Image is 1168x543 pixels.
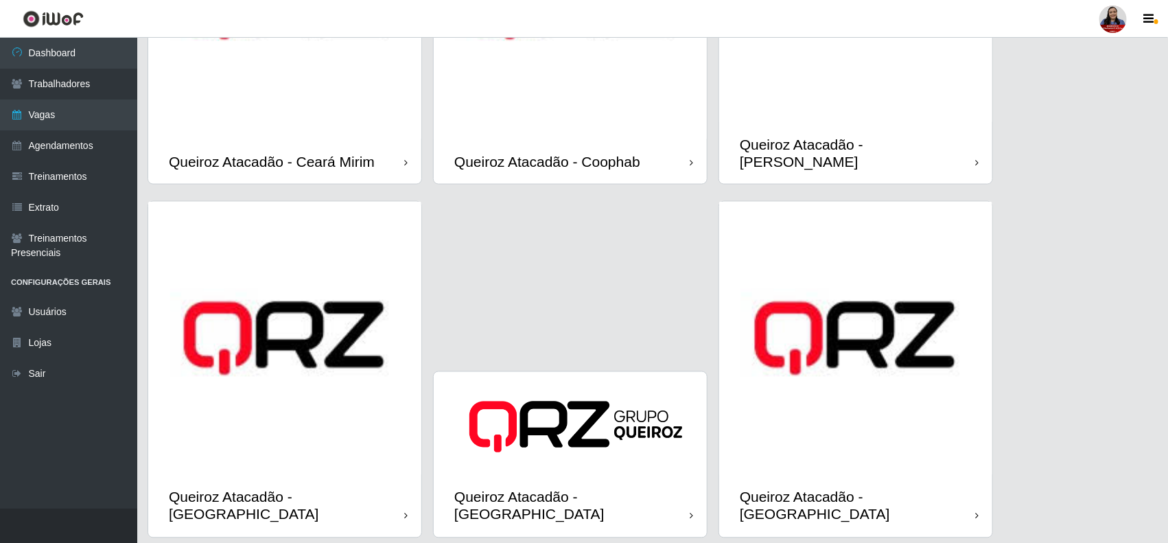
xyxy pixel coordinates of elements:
div: Queiroz Atacadão - [PERSON_NAME] [740,136,975,170]
div: Queiroz Atacadão - [GEOGRAPHIC_DATA] [454,489,690,523]
a: Queiroz Atacadão - [GEOGRAPHIC_DATA] [434,372,707,538]
div: Queiroz Atacadão - [GEOGRAPHIC_DATA] [740,489,975,523]
a: Queiroz Atacadão - [GEOGRAPHIC_DATA] [719,202,992,537]
img: cardImg [434,372,707,475]
a: Queiroz Atacadão - [GEOGRAPHIC_DATA] [148,202,421,537]
img: cardImg [719,202,992,475]
img: cardImg [148,202,421,475]
div: Queiroz Atacadão - Ceará Mirim [169,153,375,170]
div: Queiroz Atacadão - Coophab [454,153,640,170]
img: CoreUI Logo [23,10,84,27]
div: Queiroz Atacadão - [GEOGRAPHIC_DATA] [169,489,404,523]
